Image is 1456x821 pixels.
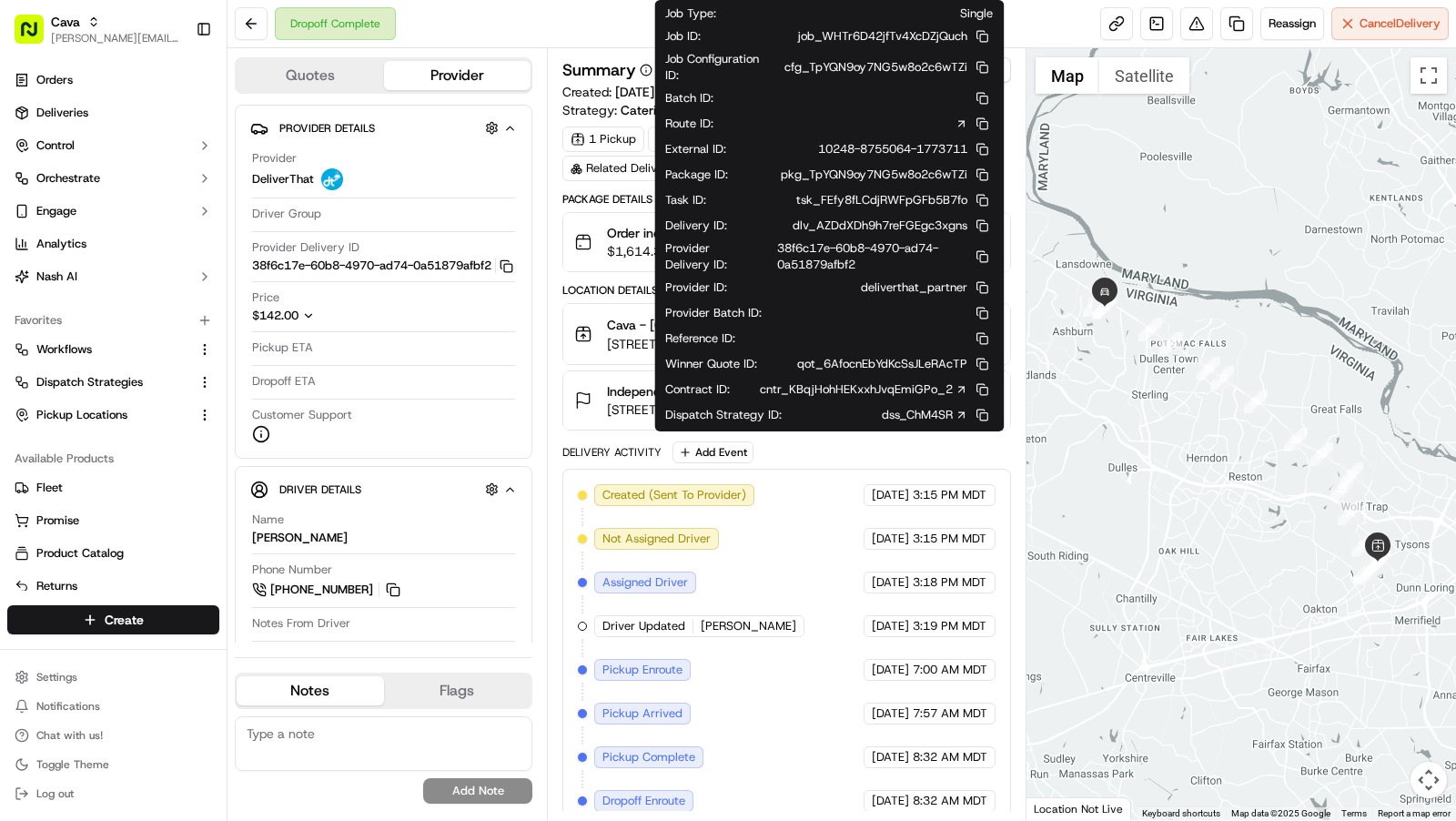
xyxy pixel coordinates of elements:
button: $142.00 [252,308,412,324]
div: 42 [1083,293,1107,317]
span: cfg_TpYQN9oy7NG5w8o2c6wTZi [784,59,967,76]
span: Driver Updated [602,618,685,634]
span: [DATE] [872,662,909,678]
p: Welcome 👋 [18,72,331,101]
button: Chat with us! [7,723,219,748]
button: Pickup Locations [7,400,219,430]
span: Reference ID : [665,330,735,347]
span: Pickup Arrived [602,705,682,722]
span: Provider ID : [665,279,727,296]
div: Start new chat [82,173,298,191]
span: 38f6c17e-60b8-4970-ad74-0a51879afbf2 [777,240,967,273]
span: [PERSON_NAME] [701,618,796,634]
span: Provider Delivery ID : [665,240,755,273]
button: CancelDelivery [1331,7,1449,40]
div: 30 [1351,533,1375,557]
span: Dropoff ETA [252,373,316,390]
button: Workflows [7,335,219,364]
span: Job Configuration ID : [665,51,763,84]
div: 39 [1159,332,1183,356]
span: [STREET_ADDRESS] [607,335,913,353]
img: Google [1031,796,1091,820]
span: Order includes multiple group bowl bars with grilled chicken, grilled steak, and falafel, along w... [607,224,912,242]
button: Order includes multiple group bowl bars with grilled chicken, grilled steak, and falafel, along w... [563,213,1010,271]
button: Fleet [7,473,219,502]
div: 38 [1197,357,1220,380]
span: 7:00 AM MDT [913,662,987,678]
span: Name [252,512,284,528]
span: Pickup Complete [602,749,695,765]
button: Add Event [672,441,753,463]
span: Dropoff Enroute [602,793,685,809]
span: [DATE] [872,487,909,503]
span: deliverthat_partner [861,279,967,296]
button: Keyboard shortcuts [1142,807,1220,820]
button: Show satellite imagery [1099,57,1189,94]
div: 34 [1309,442,1333,466]
button: 38f6c17e-60b8-4970-ad74-0a51879afbf2 [252,258,513,274]
a: Fleet [15,480,212,496]
span: 3:19 PM MDT [913,618,986,634]
div: Past conversations [18,236,122,250]
span: Delivery ID : [665,218,727,234]
span: 3:15 PM MDT [913,487,986,503]
span: Created (Sent To Provider) [602,487,746,503]
span: [DATE] [872,574,909,591]
span: Pickup ETA [252,340,313,356]
span: unihopllc [56,281,106,296]
div: [PERSON_NAME] [252,530,348,546]
div: 32 [1330,477,1354,501]
a: Dispatch Strategies [15,374,190,390]
div: Package Details [562,192,1011,207]
span: Engage [36,203,76,219]
span: • [109,281,116,296]
span: Task ID : [665,192,706,208]
div: 35 [1284,428,1308,451]
div: 41 [1087,282,1111,306]
span: Returns [36,578,77,594]
button: Toggle fullscreen view [1410,57,1447,94]
span: Job ID : [665,28,701,45]
div: Delivery Activity [562,445,662,460]
img: Nash [18,17,55,54]
button: Flags [384,676,531,705]
div: 💻 [154,408,168,422]
span: API Documentation [172,406,292,424]
span: Contract ID : [665,381,730,398]
a: [PHONE_NUMBER] [252,580,403,600]
a: Orders [7,66,219,95]
span: Workflows [36,341,92,358]
span: [DATE] [872,531,909,547]
span: Log out [36,786,74,801]
button: Cava [51,13,80,31]
span: Notifications [36,699,100,714]
span: Orchestrate [36,170,100,187]
span: [DATE] [119,281,157,296]
a: Open this area in Google Maps (opens a new window) [1031,796,1091,820]
span: [STREET_ADDRESS] [607,400,881,419]
span: Batch ID : [665,90,713,106]
a: Pickup Locations [15,407,190,423]
span: Cava - [GEOGRAPHIC_DATA]-418 Maple [607,316,845,334]
span: Cancel Delivery [1360,15,1441,32]
span: job_WHTr6D42jfTv4XcDZjQuch [798,28,967,45]
span: Analytics [36,236,86,252]
span: Price [252,289,279,306]
span: Assigned Driver [602,574,688,591]
span: Pickup Enroute [602,662,682,678]
a: cntr_KBqjHohHEKxxhJvqEmiGPo_2 [760,381,967,398]
span: Provider [252,150,297,167]
button: Create [7,605,219,634]
span: External ID : [665,141,726,157]
span: Settings [36,670,77,684]
button: Log out [7,781,219,806]
h3: Summary [562,62,636,78]
a: Workflows [15,341,190,358]
span: tsk_FEfy8fLCdjRWFpGFb5B7fo [796,192,967,208]
span: 3:15 PM MDT [913,531,986,547]
div: 27 [1367,550,1390,573]
button: Toggle Theme [7,752,219,777]
div: 1 Dropoff [648,127,730,152]
span: Provider Batch ID : [665,305,762,321]
span: Pylon [181,451,220,464]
